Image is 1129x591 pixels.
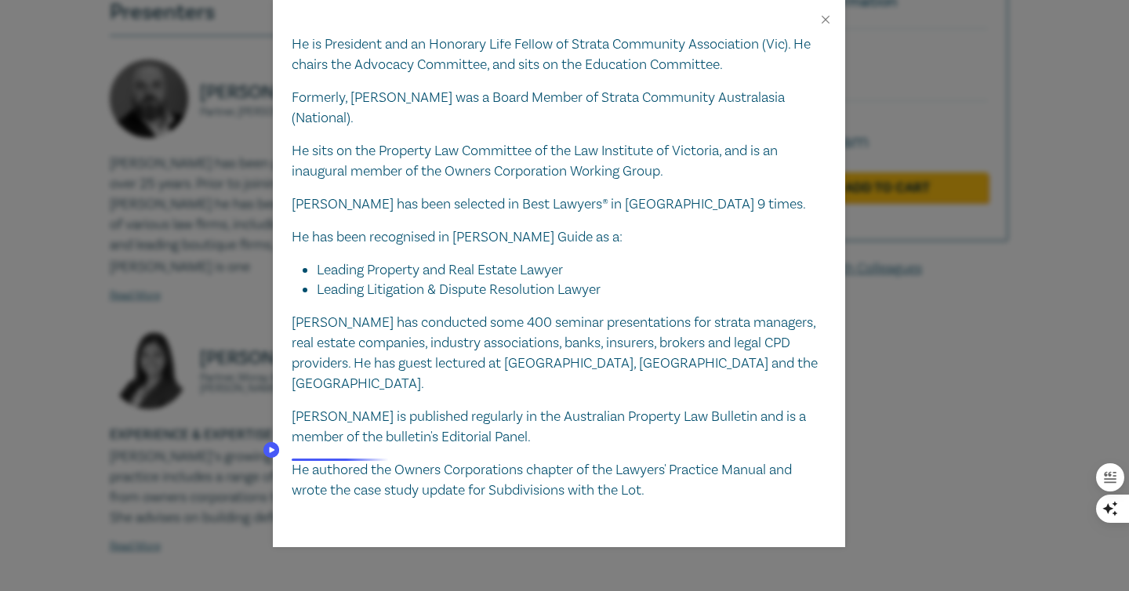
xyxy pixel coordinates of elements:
button: Close [819,13,833,27]
p: He is President and an Honorary Life Fellow of Strata Community Association (Vic). He chairs the ... [292,34,826,75]
p: Formerly, [PERSON_NAME] was a Board Member of Strata Community Australasia (National). [292,88,826,129]
p: He has been recognised in [PERSON_NAME] Guide as a: [292,227,826,248]
p: [PERSON_NAME] has conducted some 400 seminar presentations for strata managers, real estate compa... [292,313,826,394]
p: [PERSON_NAME] has been selected in Best Lawyers® in [GEOGRAPHIC_DATA] 9 times. [292,194,826,215]
p: He authored the Owners Corporations chapter of the Lawyers' Practice Manual and wrote the case st... [292,460,826,501]
p: [PERSON_NAME] is published regularly in the Australian Property Law Bulletin and is a member of t... [292,407,826,448]
li: Leading Property and Real Estate Lawyer [317,260,826,281]
li: Leading Litigation & Dispute Resolution Lawyer [317,280,826,300]
p: He sits on the Property Law Committee of the Law Institute of Victoria, and is an inaugural membe... [292,141,826,182]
